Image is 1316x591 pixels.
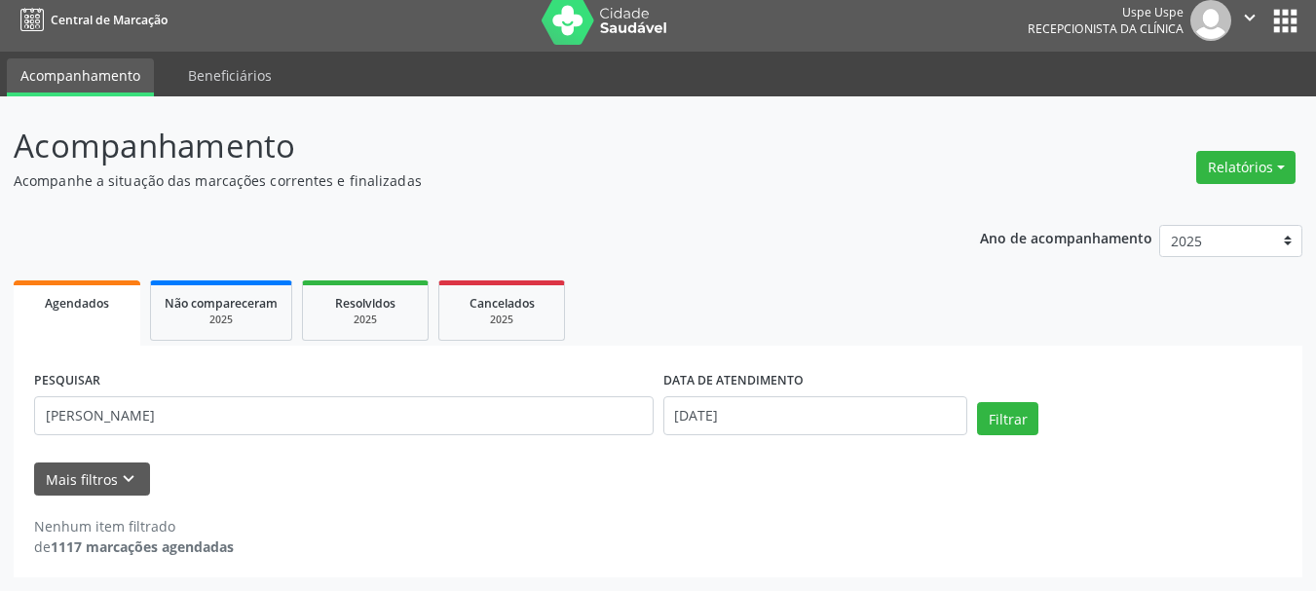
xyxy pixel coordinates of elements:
span: Resolvidos [335,295,395,312]
span: Cancelados [470,295,535,312]
span: Central de Marcação [51,12,168,28]
i:  [1239,7,1260,28]
input: Nome, código do beneficiário ou CPF [34,396,654,435]
div: de [34,536,234,557]
div: Nenhum item filtrado [34,516,234,536]
div: 2025 [317,313,414,327]
input: Selecione um intervalo [663,396,968,435]
span: Não compareceram [165,295,278,312]
span: Recepcionista da clínica [1028,20,1184,37]
span: Agendados [45,295,109,312]
button: Relatórios [1196,151,1296,184]
p: Acompanhe a situação das marcações correntes e finalizadas [14,170,916,191]
a: Central de Marcação [14,4,168,36]
button: Mais filtroskeyboard_arrow_down [34,462,150,497]
div: 2025 [165,313,278,327]
i: keyboard_arrow_down [118,468,139,490]
p: Ano de acompanhamento [980,225,1152,249]
label: DATA DE ATENDIMENTO [663,366,804,396]
p: Acompanhamento [14,122,916,170]
a: Acompanhamento [7,58,154,96]
button: apps [1268,4,1302,38]
a: Beneficiários [174,58,285,92]
div: 2025 [453,313,550,327]
strong: 1117 marcações agendadas [51,537,234,556]
label: PESQUISAR [34,366,100,396]
button: Filtrar [977,402,1038,435]
div: Uspe Uspe [1028,4,1184,20]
